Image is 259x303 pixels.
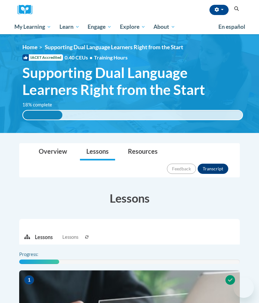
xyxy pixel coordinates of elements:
[14,23,51,31] span: My Learning
[233,277,254,298] iframe: Button to launch messaging window
[10,19,55,34] a: My Learning
[45,44,183,50] span: Supporting Dual Language Learners Right from the Start
[19,251,56,258] label: Progress:
[24,275,34,285] span: 1
[65,54,94,61] span: 0.40 CEUs
[218,23,245,30] span: En español
[10,19,249,34] div: Main menu
[209,5,229,15] button: Account Settings
[80,144,115,160] a: Lessons
[22,64,243,98] span: Supporting Dual Language Learners Right from the Start
[32,144,74,160] a: Overview
[150,19,180,34] a: About
[18,5,37,15] a: Cox Campus
[18,5,37,15] img: Logo brand
[35,234,53,241] p: Lessons
[22,101,59,108] label: 18% complete
[94,54,128,60] span: Training Hours
[120,23,145,31] span: Explore
[83,19,116,34] a: Engage
[214,20,249,34] a: En español
[22,54,63,61] span: IACET Accredited
[59,23,80,31] span: Learn
[62,234,78,241] span: Lessons
[23,111,62,120] div: 18% complete
[19,190,240,206] h3: Lessons
[55,19,84,34] a: Learn
[122,144,164,160] a: Resources
[153,23,175,31] span: About
[116,19,150,34] a: Explore
[167,164,196,174] button: Feedback
[232,5,241,13] button: Search
[198,164,228,174] button: Transcript
[90,54,92,60] span: •
[22,44,37,50] a: Home
[88,23,112,31] span: Engage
